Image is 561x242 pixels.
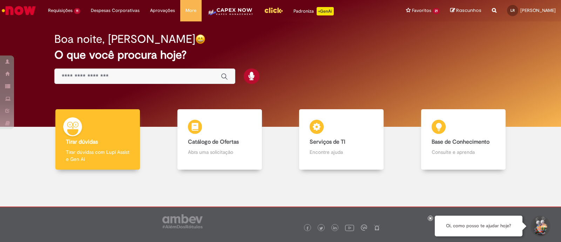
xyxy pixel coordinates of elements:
[195,34,205,44] img: happy-face.png
[310,138,345,145] b: Serviços de TI
[374,224,380,231] img: logo_footer_naosei.png
[280,109,403,170] a: Serviços de TI Encontre ajuda
[185,7,196,14] span: More
[37,109,159,170] a: Tirar dúvidas Tirar dúvidas com Lupi Assist e Gen Ai
[91,7,140,14] span: Despesas Corporativas
[412,7,431,14] span: Favoritos
[450,7,481,14] a: Rascunhos
[188,138,239,145] b: Catálogo de Ofertas
[264,5,283,15] img: click_logo_yellow_360x200.png
[188,149,251,156] p: Abra uma solicitação
[319,227,323,230] img: logo_footer_twitter.png
[345,223,354,232] img: logo_footer_youtube.png
[66,149,129,163] p: Tirar dúvidas com Lupi Assist e Gen Ai
[432,138,489,145] b: Base de Conhecimento
[361,224,367,231] img: logo_footer_workplace.png
[66,138,98,145] b: Tirar dúvidas
[74,8,80,14] span: 11
[456,7,481,14] span: Rascunhos
[433,8,440,14] span: 21
[1,4,37,18] img: ServiceNow
[162,214,203,228] img: logo_footer_ambev_rotulo_gray.png
[310,149,373,156] p: Encontre ajuda
[432,149,495,156] p: Consulte e aprenda
[333,226,337,230] img: logo_footer_linkedin.png
[48,7,73,14] span: Requisições
[317,7,334,15] p: +GenAi
[207,7,254,21] img: CapexLogo5.png
[54,49,507,61] h2: O que você procura hoje?
[54,33,195,45] h2: Boa noite, [PERSON_NAME]
[306,227,309,230] img: logo_footer_facebook.png
[403,109,525,170] a: Base de Conhecimento Consulte e aprenda
[150,7,175,14] span: Aprovações
[293,7,334,15] div: Padroniza
[435,216,522,236] div: Oi, como posso te ajudar hoje?
[511,8,515,13] span: LR
[159,109,281,170] a: Catálogo de Ofertas Abra uma solicitação
[529,216,550,237] button: Iniciar Conversa de Suporte
[520,7,556,13] span: [PERSON_NAME]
